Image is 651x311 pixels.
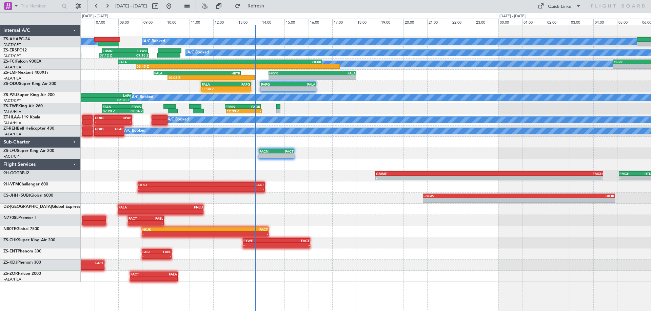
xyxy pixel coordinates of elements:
div: 07:20 Z [103,109,123,113]
div: HKJK [142,227,205,231]
div: - [109,131,123,135]
div: 14:00 [261,19,284,25]
a: ZS-FCIFalcon 900EX [3,60,41,64]
div: - [119,209,161,214]
div: FALA [313,71,356,75]
span: ZS-ENT [3,249,18,253]
div: FMCH [489,172,603,176]
div: 11:30 Z [202,87,226,91]
div: 08:00 [118,19,142,25]
div: - [238,64,339,68]
button: Quick Links [534,1,585,12]
a: FACT/CPT [3,53,21,59]
div: 17:00 [332,19,356,25]
div: A/C Booked [167,115,189,125]
a: ZS-TWPKing Air 260 [3,104,43,108]
div: 11:00 [190,19,213,25]
span: ZS-PZU [3,93,17,97]
div: - [489,176,603,180]
div: 07:12 Z [100,53,124,57]
div: FBMN [225,105,243,109]
div: FACT [276,239,310,243]
div: FAPG [226,82,250,86]
span: ZS-ZOR [3,272,18,276]
div: FALA [119,60,220,64]
a: ZS-CHKSuper King Air 300 [3,238,55,242]
div: 02:00 [546,19,570,25]
div: 08:30 Z [95,98,130,102]
div: - [157,254,171,258]
div: FBMN [122,105,141,109]
div: - [423,198,519,202]
div: FACT [80,261,103,265]
span: N80TE [3,227,16,231]
a: FACT/CPT [3,42,21,47]
div: HTKJ [138,183,201,187]
a: FALA/HLA [3,65,21,70]
div: - [269,75,313,80]
div: HDID [95,116,113,120]
div: HKJK [519,194,614,198]
div: 00:00 [498,19,522,25]
div: 10:00 [166,19,190,25]
div: 03:00 [570,19,593,25]
div: - [201,187,264,191]
a: ZS-LFUSuper King Air 200 [3,149,54,153]
span: ZS-AHA [3,37,19,41]
a: ZS-AHAPC-24 [3,37,30,41]
div: 01:00 [522,19,546,25]
span: ZS-TWP [3,104,18,108]
span: 9H-GGG [3,171,19,175]
a: FALA/HLA [3,76,21,81]
div: FACT [129,216,146,220]
a: FALA/HLA [3,132,21,137]
a: FALA/HLA [3,120,21,126]
a: ZS-ZORFalcon 2000 [3,272,41,276]
div: - [142,254,157,258]
div: - [259,154,277,158]
span: ZS-FCI [3,60,16,64]
div: - [261,87,288,91]
div: FALA [202,82,226,86]
div: - [288,87,315,91]
div: Quick Links [548,3,571,10]
div: 07:00 [95,19,118,25]
div: FBMN [103,49,125,53]
div: 12:33 Z [227,109,244,113]
a: FALA/HLA [3,277,21,282]
span: ZS-KDJ [3,261,17,265]
div: 15:00 [284,19,308,25]
div: 05:00 [617,19,641,25]
div: FALA [154,71,197,75]
div: - [226,87,250,91]
div: 04:00 [593,19,617,25]
div: 22:00 [451,19,475,25]
div: FABL [157,250,171,254]
div: FALA [154,272,177,276]
div: 16:00 [309,19,332,25]
span: ZS-ERS [3,48,17,52]
div: LAPA [90,93,132,97]
div: 20:00 [403,19,427,25]
span: [DATE] - [DATE] [115,3,147,9]
div: FABL [146,216,163,220]
a: D2-[GEOGRAPHIC_DATA]Global Express [3,205,80,209]
div: HRYR [197,71,240,75]
span: D2-[GEOGRAPHIC_DATA] [3,205,52,209]
div: FYWE [243,239,277,243]
div: FACT [205,227,268,231]
div: - [244,109,261,113]
a: N80TEGlobal 7500 [3,227,39,231]
div: 09:18 Z [124,53,149,57]
div: 13:00 [237,19,261,25]
div: - [80,265,103,269]
div: FACN [259,149,277,153]
div: FALA [103,105,122,109]
a: ZS-KDJPhenom 300 [3,261,41,265]
div: A/C Booked [124,126,145,136]
a: N770SLPremier I [3,216,36,220]
a: FALA/HLA [3,109,21,114]
div: [DATE] - [DATE] [82,14,108,19]
div: - [313,75,356,80]
div: 23:00 [475,19,498,25]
